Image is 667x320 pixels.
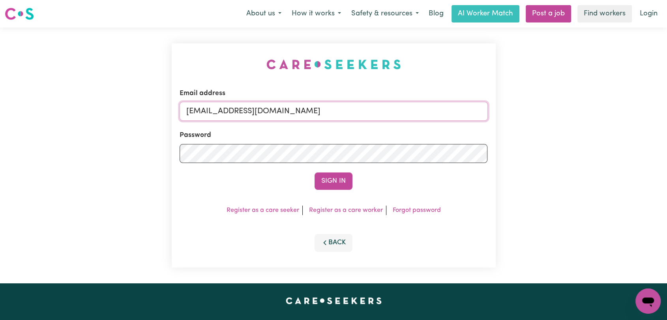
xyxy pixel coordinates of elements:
iframe: Button to launch messaging window [635,288,661,314]
button: About us [241,6,287,22]
a: Register as a care seeker [227,207,299,213]
a: Careseekers home page [286,298,382,304]
a: Careseekers logo [5,5,34,23]
a: Find workers [577,5,632,22]
a: Blog [424,5,448,22]
button: Sign In [315,172,352,190]
a: Register as a care worker [309,207,383,213]
label: Email address [180,88,225,99]
a: Login [635,5,662,22]
img: Careseekers logo [5,7,34,21]
button: How it works [287,6,346,22]
button: Safety & resources [346,6,424,22]
button: Back [315,234,352,251]
a: Forgot password [393,207,441,213]
label: Password [180,130,211,140]
a: AI Worker Match [452,5,519,22]
input: Email address [180,102,488,121]
a: Post a job [526,5,571,22]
